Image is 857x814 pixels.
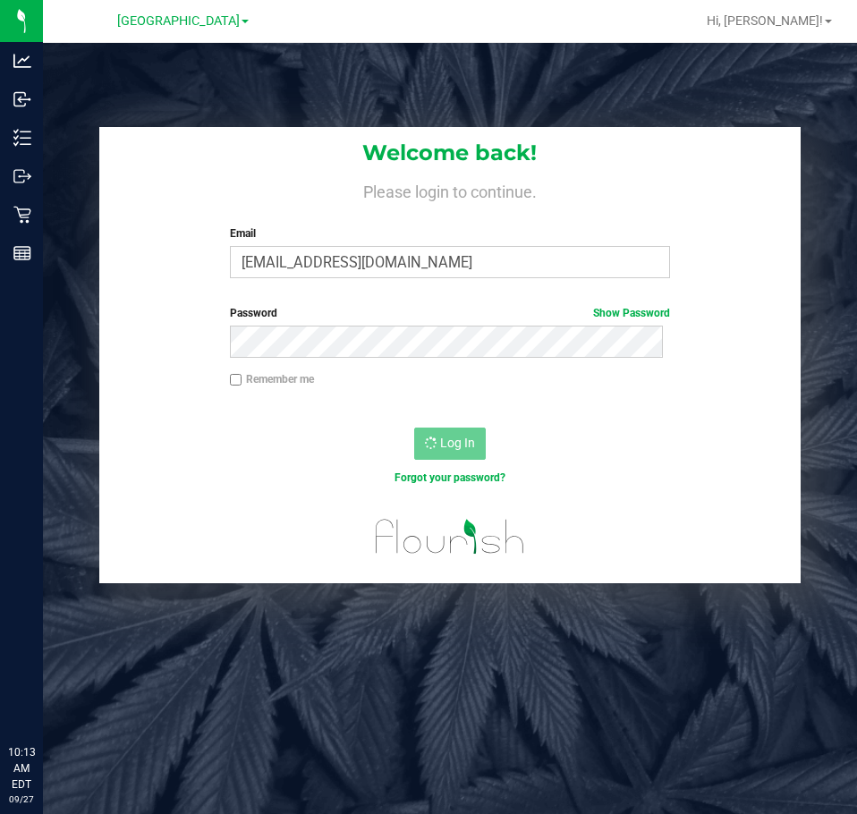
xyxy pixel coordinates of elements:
[8,744,35,793] p: 10:13 AM EDT
[230,371,314,387] label: Remember me
[99,179,800,200] h4: Please login to continue.
[13,129,31,147] inline-svg: Inventory
[13,52,31,70] inline-svg: Analytics
[13,244,31,262] inline-svg: Reports
[13,90,31,108] inline-svg: Inbound
[440,436,475,450] span: Log In
[395,471,505,484] a: Forgot your password?
[117,13,240,29] span: [GEOGRAPHIC_DATA]
[13,167,31,185] inline-svg: Outbound
[230,225,670,242] label: Email
[230,307,277,319] span: Password
[99,141,800,165] h1: Welcome back!
[593,307,670,319] a: Show Password
[8,793,35,806] p: 09/27
[13,206,31,224] inline-svg: Retail
[230,374,242,386] input: Remember me
[707,13,823,28] span: Hi, [PERSON_NAME]!
[362,505,538,569] img: flourish_logo.svg
[414,428,486,460] button: Log In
